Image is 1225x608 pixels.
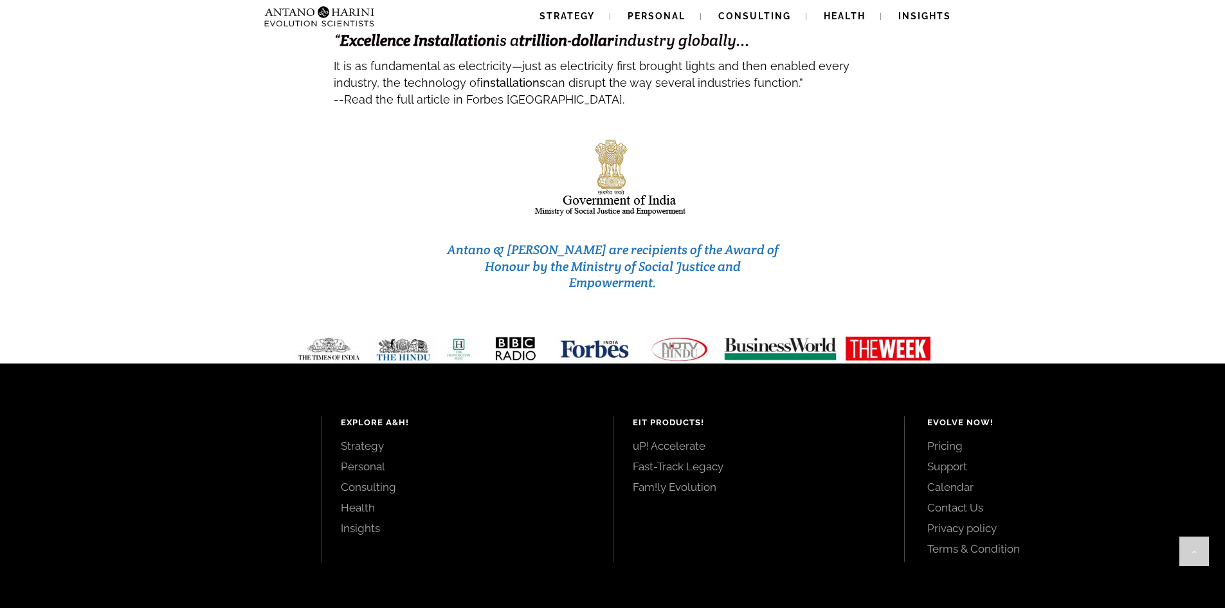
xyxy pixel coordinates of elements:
[341,416,594,429] h4: Explore A&H!
[628,11,685,21] span: Personal
[341,480,594,494] a: Consulting
[633,459,885,474] a: Fast-Track Legacy
[927,542,1196,556] a: Terms & Condition
[480,76,545,89] strong: installations
[284,336,942,362] img: Media-Strip
[927,416,1196,429] h4: Evolve Now!
[534,136,692,219] img: india-logo1
[927,459,1196,474] a: Support
[341,439,594,453] a: Strategy
[341,459,594,474] a: Personal
[344,86,624,109] a: Read the full article in Forbes [GEOGRAPHIC_DATA].
[927,480,1196,494] a: Calendar
[824,11,866,21] span: Health
[341,521,594,535] a: Insights
[344,93,624,106] span: Read the full article in Forbes [GEOGRAPHIC_DATA].
[334,59,849,89] span: It is as fundamental as electricity—just as electricity first brought lights and then enabled eve...
[633,416,885,429] h4: EIT Products!
[540,11,595,21] span: Strategy
[334,93,344,106] span: --
[340,30,495,50] strong: Excellence Installation
[927,521,1196,535] a: Privacy policy
[519,30,567,50] strong: trillion
[334,30,750,50] span: “ is a - industry globally...
[898,11,951,21] span: Insights
[718,11,791,21] span: Consulting
[443,242,783,291] h3: Antano & [PERSON_NAME] are recipients of the Award of Honour by the Ministry of Social Justice an...
[927,439,1196,453] a: Pricing
[633,480,885,494] a: Fam!ly Evolution
[633,439,885,453] a: uP! Accelerate
[572,30,614,50] strong: dollar
[341,501,594,515] a: Health
[927,501,1196,515] a: Contact Us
